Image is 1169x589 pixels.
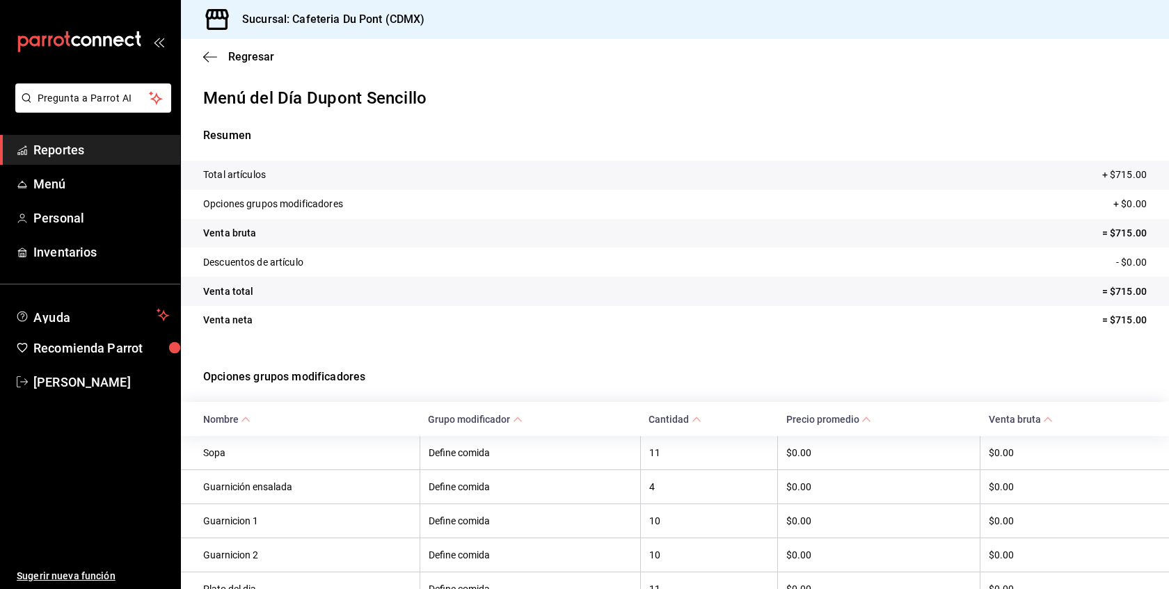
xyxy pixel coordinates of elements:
[778,503,980,538] th: $0.00
[420,469,640,503] th: Define comida
[420,538,640,572] th: Define comida
[181,436,420,470] th: Sopa
[228,50,274,63] span: Regresar
[203,226,256,241] p: Venta bruta
[980,469,1169,503] th: $0.00
[1113,197,1147,211] p: + $0.00
[33,307,151,323] span: Ayuda
[203,313,253,328] p: Venta neta
[640,436,777,470] th: 11
[1102,168,1147,182] p: + $715.00
[203,197,343,211] p: Opciones grupos modificadores
[203,50,274,63] button: Regresar
[203,168,266,182] p: Total artículos
[980,503,1169,538] th: $0.00
[203,127,1147,144] p: Resumen
[778,436,980,470] th: $0.00
[640,503,777,538] th: 10
[203,414,250,425] span: Nombre
[980,436,1169,470] th: $0.00
[1102,284,1147,299] p: = $715.00
[17,569,169,583] span: Sugerir nueva función
[1116,255,1147,270] p: - $0.00
[33,140,169,159] span: Reportes
[203,86,1147,111] p: Menú del Día Dupont Sencillo
[153,36,164,47] button: open_drawer_menu
[420,503,640,538] th: Define comida
[203,284,253,299] p: Venta total
[420,436,640,470] th: Define comida
[203,255,303,270] p: Descuentos de artículo
[428,414,522,425] span: Grupo modificador
[640,538,777,572] th: 10
[203,352,1147,402] p: Opciones grupos modificadores
[38,91,150,106] span: Pregunta a Parrot AI
[181,503,420,538] th: Guarnicion 1
[33,175,169,193] span: Menú
[231,11,424,28] h3: Sucursal: Cafeteria Du Pont (CDMX)
[989,414,1053,425] span: Venta bruta
[33,243,169,261] span: Inventarios
[778,469,980,503] th: $0.00
[181,469,420,503] th: Guarnición ensalada
[33,209,169,227] span: Personal
[1102,313,1147,328] p: = $715.00
[786,414,871,425] span: Precio promedio
[181,538,420,572] th: Guarnicion 2
[15,83,171,113] button: Pregunta a Parrot AI
[33,373,169,392] span: [PERSON_NAME]
[1102,226,1147,241] p: = $715.00
[778,538,980,572] th: $0.00
[640,469,777,503] th: 4
[649,414,701,425] span: Cantidad
[10,101,171,115] a: Pregunta a Parrot AI
[980,538,1169,572] th: $0.00
[33,339,169,357] span: Recomienda Parrot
